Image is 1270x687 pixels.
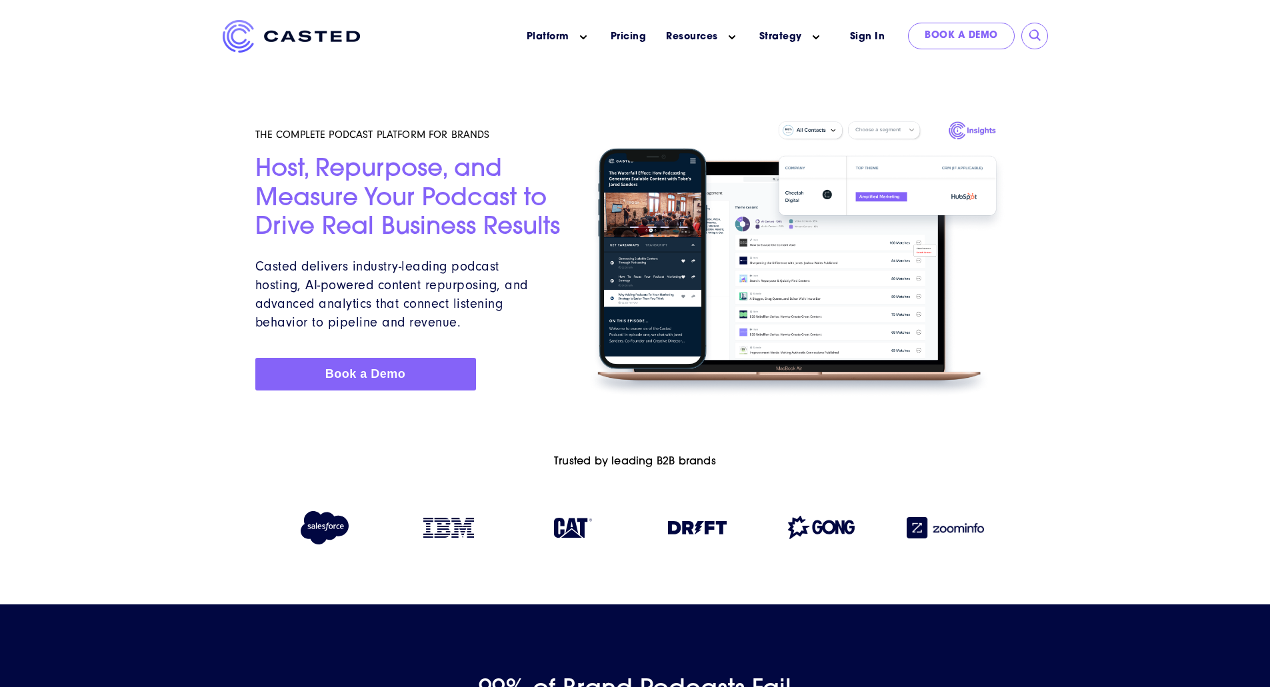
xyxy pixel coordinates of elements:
[255,128,563,141] h5: THE COMPLETE PODCAST PLATFORM FOR BRANDS
[295,511,354,544] img: Salesforce logo
[554,518,592,538] img: Caterpillar logo
[325,367,406,380] span: Book a Demo
[255,156,563,243] h2: Host, Repurpose, and Measure Your Podcast to Drive Real Business Results
[223,20,360,53] img: Casted_Logo_Horizontal_FullColor_PUR_BLUE
[611,30,647,44] a: Pricing
[423,518,474,538] img: IBM logo
[668,521,727,534] img: Drift logo
[908,23,1015,49] a: Book a Demo
[666,30,718,44] a: Resources
[788,516,855,539] img: Gong logo
[759,30,802,44] a: Strategy
[907,517,984,538] img: Zoominfo logo
[579,115,1015,404] img: Homepage Hero
[255,259,528,330] span: Casted delivers industry-leading podcast hosting, AI-powered content repurposing, and advanced an...
[527,30,569,44] a: Platform
[380,20,833,54] nav: Main menu
[255,358,476,390] a: Book a Demo
[1029,29,1042,43] input: Submit
[255,456,1015,468] h6: Trusted by leading B2B brands
[833,23,902,51] a: Sign In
